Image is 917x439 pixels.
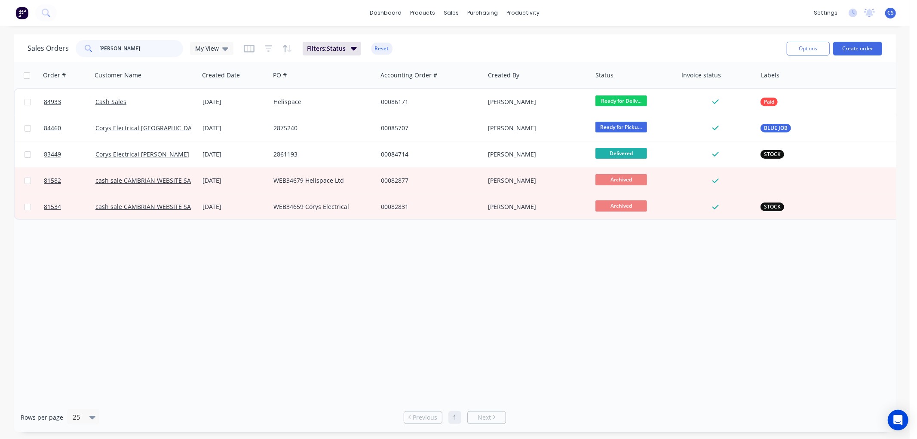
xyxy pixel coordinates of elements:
div: Invoice status [681,71,721,80]
span: STOCK [764,203,781,211]
span: 84933 [44,98,61,106]
button: Filters:Status [303,42,361,55]
span: My View [195,44,219,53]
div: Created Date [202,71,240,80]
div: Customer Name [95,71,141,80]
img: Factory [15,6,28,19]
div: [PERSON_NAME] [488,176,583,185]
input: Search... [100,40,184,57]
div: 2861193 [273,150,369,159]
a: Cash Sales [95,98,126,106]
div: [PERSON_NAME] [488,98,583,106]
span: BLUE JOB [764,124,788,132]
div: 00086171 [381,98,476,106]
div: PO # [273,71,287,80]
span: 81582 [44,176,61,185]
ul: Pagination [400,411,509,424]
div: [PERSON_NAME] [488,124,583,132]
div: 00082877 [381,176,476,185]
button: Create order [833,42,882,55]
a: 81582 [44,168,95,193]
span: 81534 [44,203,61,211]
a: Corys Electrical [PERSON_NAME] [95,150,189,158]
a: 84933 [44,89,95,115]
span: Filters: Status [307,44,346,53]
span: Next [478,413,491,422]
div: WEB34659 Corys Electrical [273,203,369,211]
div: sales [440,6,463,19]
div: Helispace [273,98,369,106]
div: 00085707 [381,124,476,132]
span: Delivered [595,148,647,159]
div: 00084714 [381,150,476,159]
a: 83449 [44,141,95,167]
button: STOCK [761,203,784,211]
a: cash sale CAMBRIAN WEBSITE SALES [95,176,201,184]
span: Previous [413,413,438,422]
span: Rows per page [21,413,63,422]
div: productivity [503,6,544,19]
span: Paid [764,98,774,106]
span: 83449 [44,150,61,159]
a: Next page [468,413,506,422]
div: products [406,6,440,19]
div: WEB34679 Helispace Ltd [273,176,369,185]
span: Archived [595,174,647,185]
a: dashboard [366,6,406,19]
div: [DATE] [202,98,267,106]
a: 84460 [44,115,95,141]
span: 84460 [44,124,61,132]
div: Open Intercom Messenger [888,410,908,430]
button: BLUE JOB [761,124,791,132]
div: [PERSON_NAME] [488,203,583,211]
div: 2875240 [273,124,369,132]
div: [DATE] [202,203,267,211]
a: cash sale CAMBRIAN WEBSITE SALES [95,203,201,211]
a: Previous page [404,413,442,422]
div: [DATE] [202,176,267,185]
div: Status [595,71,613,80]
h1: Sales Orders [28,44,69,52]
div: Labels [761,71,779,80]
a: Page 1 is your current page [448,411,461,424]
div: Created By [488,71,519,80]
button: STOCK [761,150,784,159]
div: settings [810,6,842,19]
button: Reset [371,43,393,55]
div: Accounting Order # [380,71,437,80]
div: [PERSON_NAME] [488,150,583,159]
span: CS [887,9,894,17]
button: Paid [761,98,778,106]
div: purchasing [463,6,503,19]
span: STOCK [764,150,781,159]
div: 00082831 [381,203,476,211]
div: [DATE] [202,124,267,132]
button: Options [787,42,830,55]
a: 81534 [44,194,95,220]
a: Corys Electrical [GEOGRAPHIC_DATA] [95,124,200,132]
span: Ready for Deliv... [595,95,647,106]
span: Ready for Picku... [595,122,647,132]
span: Archived [595,200,647,211]
div: Order # [43,71,66,80]
div: [DATE] [202,150,267,159]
